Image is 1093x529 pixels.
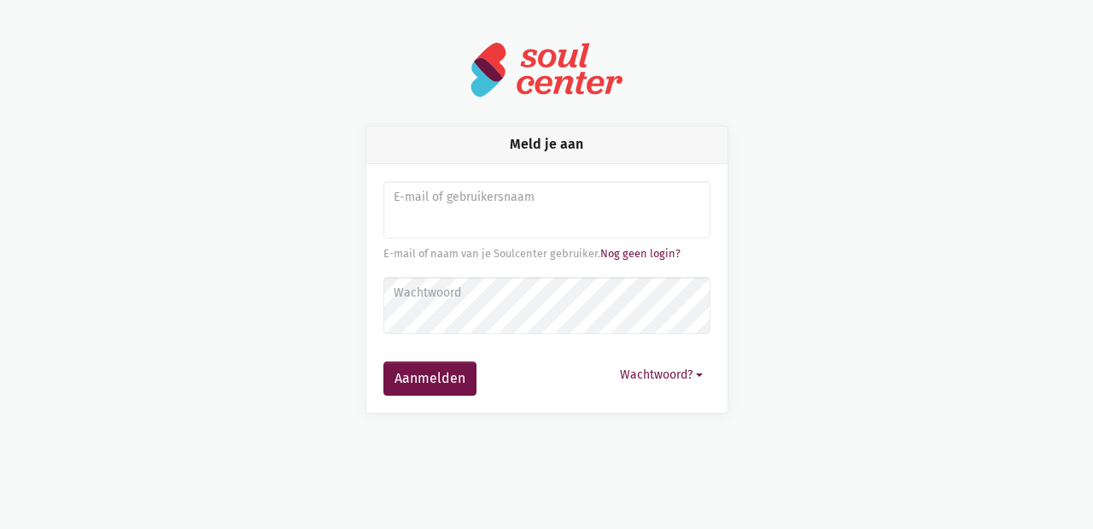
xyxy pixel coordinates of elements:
button: Aanmelden [383,361,476,396]
div: E-mail of naam van je Soulcenter gebruiker. [383,245,710,262]
button: Wachtwoord? [612,361,710,388]
a: Nog geen login? [600,247,681,260]
label: E-mail of gebruikersnaam [394,188,698,207]
form: Aanmelden [383,181,710,396]
img: logo-soulcenter-full.svg [470,41,623,98]
div: Meld je aan [366,126,728,163]
label: Wachtwoord [394,284,698,303]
